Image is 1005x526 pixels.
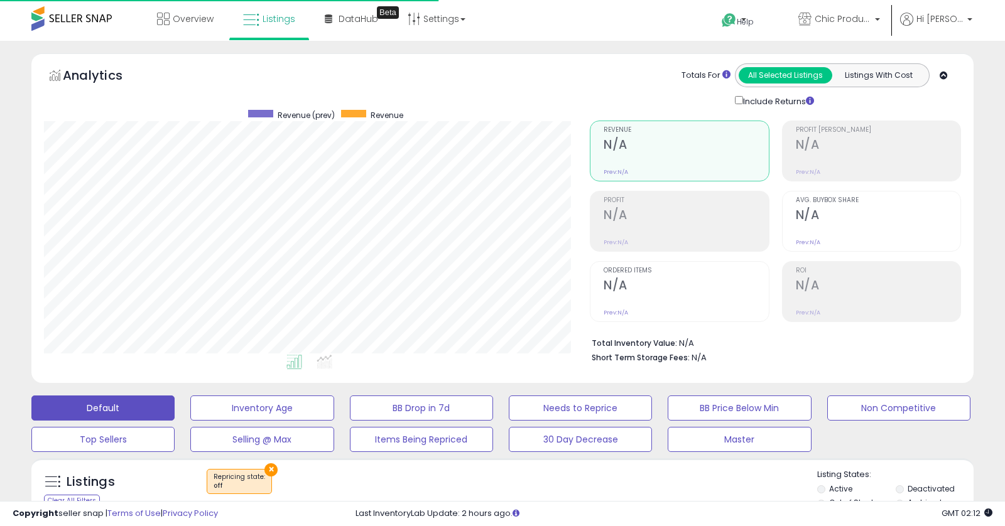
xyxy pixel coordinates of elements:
div: Last InventoryLab Update: 2 hours ago. [356,508,992,520]
button: Listings With Cost [832,67,925,83]
h2: N/A [796,278,960,295]
small: Prev: N/A [604,309,628,316]
span: Hi [PERSON_NAME] [916,13,964,25]
button: Non Competitive [827,395,970,421]
span: Revenue [604,127,768,134]
button: Top Sellers [31,427,175,452]
h2: N/A [604,278,768,295]
span: Overview [173,13,214,25]
div: Totals For [682,70,731,82]
h5: Analytics [63,67,147,87]
label: Archived [908,497,942,508]
div: Tooltip anchor [377,6,399,19]
h2: N/A [604,208,768,225]
a: Privacy Policy [163,507,218,519]
button: Needs to Reprice [509,395,652,421]
b: Total Inventory Value: [592,338,677,348]
button: All Selected Listings [739,67,832,83]
div: seller snap | | [13,508,218,520]
button: Master [668,427,811,452]
small: Prev: N/A [796,239,820,246]
i: Get Help [721,13,737,28]
span: Chic Products, LLC [815,13,871,25]
li: N/A [592,335,952,350]
span: Revenue [371,110,403,121]
span: Ordered Items [604,267,768,274]
small: Prev: N/A [796,309,820,316]
span: Profit [PERSON_NAME] [796,127,960,134]
button: Inventory Age [190,395,334,421]
h2: N/A [604,137,768,154]
span: Listings [263,13,295,25]
div: off [214,481,265,490]
b: Short Term Storage Fees: [592,352,690,363]
button: 30 Day Decrease [509,427,652,452]
small: Prev: N/A [796,168,820,176]
label: Out of Stock [829,497,875,508]
span: ROI [796,267,960,274]
strong: Copyright [13,507,58,519]
button: Selling @ Max [190,427,334,452]
label: Deactivated [908,483,955,494]
span: Revenue (prev) [278,110,335,121]
button: Items Being Repriced [350,427,493,452]
small: Prev: N/A [604,239,628,246]
a: Help [712,3,778,41]
h2: N/A [796,208,960,225]
a: Hi [PERSON_NAME] [900,13,972,41]
span: DataHub [339,13,378,25]
h5: Listings [67,473,115,491]
span: 2025-09-11 02:12 GMT [942,507,992,519]
button: BB Price Below Min [668,395,811,421]
label: Active [829,483,852,494]
span: Repricing state : [214,472,265,491]
a: Terms of Use [107,507,161,519]
button: Default [31,395,175,421]
p: Listing States: [817,469,974,481]
div: Clear All Filters [44,495,100,507]
span: Help [737,16,754,27]
div: Include Returns [725,94,829,108]
button: × [264,463,278,476]
small: Prev: N/A [604,168,628,176]
span: Profit [604,197,768,204]
h2: N/A [796,137,960,154]
span: Avg. Buybox Share [796,197,960,204]
button: BB Drop in 7d [350,395,493,421]
span: N/A [692,352,707,363]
